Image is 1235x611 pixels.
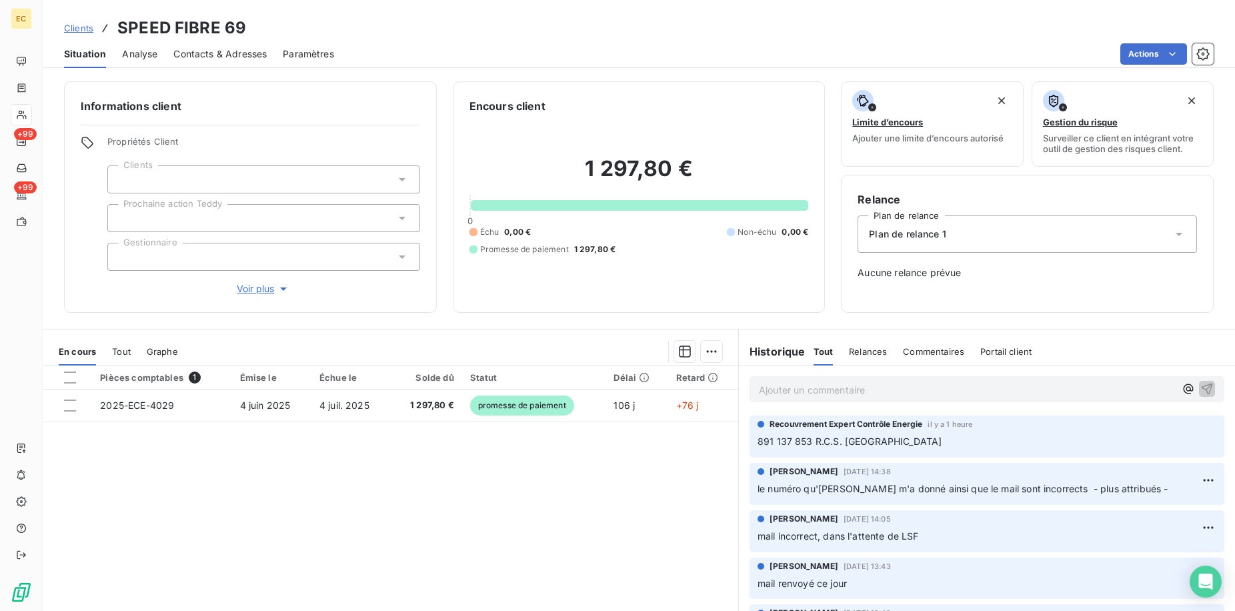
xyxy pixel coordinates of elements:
[770,560,838,572] span: [PERSON_NAME]
[11,8,32,29] div: EC
[504,226,531,238] span: 0,00 €
[574,243,616,255] span: 1 297,80 €
[770,418,922,430] span: Recouvrement Expert Contrôle Energie
[841,81,1023,167] button: Limite d’encoursAjouter une limite d’encours autorisé
[117,16,246,40] h3: SPEED FIBRE 69
[782,226,808,238] span: 0,00 €
[119,212,129,224] input: Ajouter une valeur
[398,399,453,412] span: 1 297,80 €
[147,346,178,357] span: Graphe
[107,136,420,155] span: Propriétés Client
[1043,117,1118,127] span: Gestion du risque
[119,173,129,185] input: Ajouter une valeur
[770,466,838,478] span: [PERSON_NAME]
[738,226,776,238] span: Non-échu
[173,47,267,61] span: Contacts & Adresses
[467,215,473,226] span: 0
[470,372,598,383] div: Statut
[81,98,420,114] h6: Informations client
[770,513,838,525] span: [PERSON_NAME]
[676,400,699,411] span: +76 j
[1190,566,1222,598] div: Open Intercom Messenger
[64,21,93,35] a: Clients
[844,468,891,476] span: [DATE] 14:38
[240,400,291,411] span: 4 juin 2025
[14,128,37,140] span: +99
[980,346,1032,357] span: Portail client
[470,396,574,416] span: promesse de paiement
[758,436,942,447] span: 891 137 853 R.C.S. [GEOGRAPHIC_DATA]
[283,47,334,61] span: Paramètres
[814,346,834,357] span: Tout
[189,372,201,384] span: 1
[903,346,964,357] span: Commentaires
[844,562,891,570] span: [DATE] 13:43
[928,420,972,428] span: il y a 1 heure
[100,372,223,384] div: Pièces comptables
[469,98,545,114] h6: Encours client
[858,191,1197,207] h6: Relance
[469,155,809,195] h2: 1 297,80 €
[59,346,96,357] span: En cours
[319,400,369,411] span: 4 juil. 2025
[739,344,806,360] h6: Historique
[758,530,919,542] span: mail incorrect, dans l'attente de LSF
[119,251,129,263] input: Ajouter une valeur
[64,47,106,61] span: Situation
[1032,81,1214,167] button: Gestion du risqueSurveiller ce client en intégrant votre outil de gestion des risques client.
[852,117,923,127] span: Limite d’encours
[319,372,382,383] div: Échue le
[100,400,174,411] span: 2025-ECE-4029
[849,346,887,357] span: Relances
[480,226,499,238] span: Échu
[869,227,946,241] span: Plan de relance 1
[613,372,660,383] div: Délai
[1120,43,1187,65] button: Actions
[112,346,131,357] span: Tout
[676,372,730,383] div: Retard
[852,133,1004,143] span: Ajouter une limite d’encours autorisé
[613,400,635,411] span: 106 j
[240,372,303,383] div: Émise le
[398,372,453,383] div: Solde dû
[844,515,891,523] span: [DATE] 14:05
[858,266,1197,279] span: Aucune relance prévue
[1043,133,1202,154] span: Surveiller ce client en intégrant votre outil de gestion des risques client.
[758,483,1168,494] span: le numéro qu'[PERSON_NAME] m'a donné ainsi que le mail sont incorrects - plus attribués -
[758,578,847,589] span: mail renvoyé ce jour
[122,47,157,61] span: Analyse
[11,582,32,603] img: Logo LeanPay
[64,23,93,33] span: Clients
[480,243,569,255] span: Promesse de paiement
[237,282,290,295] span: Voir plus
[107,281,420,296] button: Voir plus
[14,181,37,193] span: +99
